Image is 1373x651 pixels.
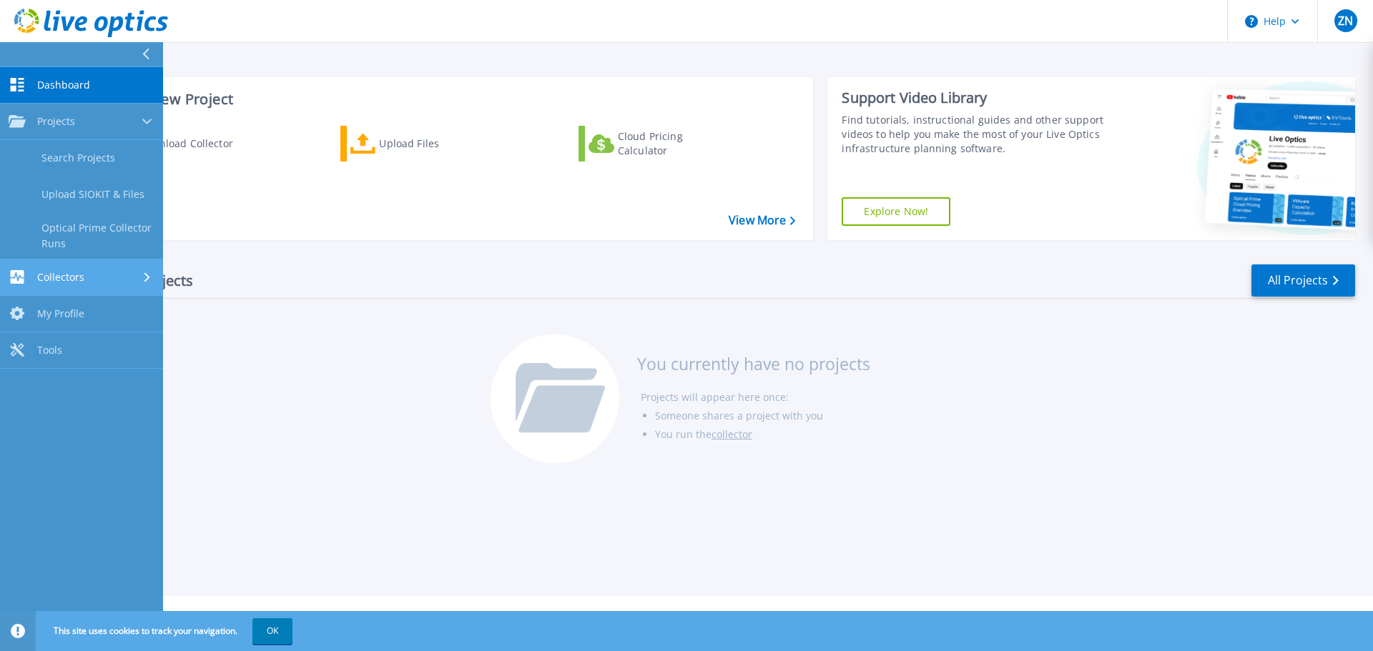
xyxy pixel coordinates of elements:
li: Projects will appear here once: [641,388,870,407]
button: OK [252,618,292,644]
li: You run the [655,425,870,444]
span: ZN [1338,15,1353,26]
h3: You currently have no projects [637,356,870,372]
span: This site uses cookies to track your navigation. [39,618,292,644]
div: Find tutorials, instructional guides and other support videos to help you make the most of your L... [842,113,1111,156]
div: Upload Files [379,129,493,158]
h3: Start a New Project [102,91,795,107]
a: Explore Now! [842,197,950,226]
span: Collectors [37,271,84,284]
a: All Projects [1251,264,1355,297]
div: Support Video Library [842,89,1111,107]
a: Upload Files [340,126,500,161]
div: Download Collector [138,129,252,158]
span: My Profile [37,307,84,320]
a: Download Collector [102,126,261,161]
span: Dashboard [37,79,90,91]
div: Cloud Pricing Calculator [618,129,732,158]
li: Someone shares a project with you [655,407,870,425]
a: Cloud Pricing Calculator [579,126,738,161]
a: View More [729,214,795,227]
a: collector [712,427,752,441]
span: Projects [37,115,75,128]
span: Tools [37,344,62,357]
